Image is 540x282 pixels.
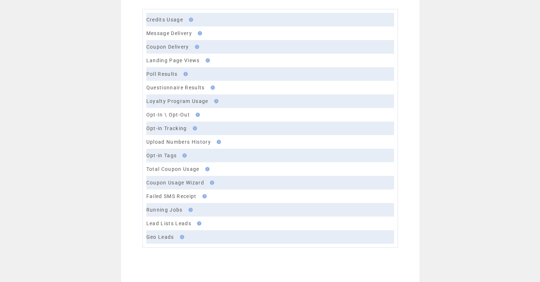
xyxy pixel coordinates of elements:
[208,85,215,90] img: help.gif
[193,113,200,117] img: help.gif
[196,31,202,35] img: help.gif
[181,72,188,76] img: help.gif
[200,194,207,198] img: help.gif
[146,30,192,36] a: Message Delivery
[146,180,204,185] a: Coupon Usage Wizard
[146,98,208,104] a: Loyalty Program Usage
[146,153,177,158] a: Opt-in Tags
[146,125,187,131] a: Opt-in Tracking
[203,58,210,63] img: help.gif
[146,139,211,145] a: Upload Numbers History
[146,71,178,77] a: Poll Results
[180,153,187,158] img: help.gif
[187,18,193,22] img: help.gif
[146,221,191,226] a: Lead Lists Leads
[146,17,183,23] a: Credits Usage
[203,167,210,171] img: help.gif
[146,166,200,172] a: Total Coupon Usage
[186,208,193,212] img: help.gif
[146,112,190,118] a: Opt-In \ Opt-Out
[191,126,197,130] img: help.gif
[208,180,214,185] img: help.gif
[195,221,201,226] img: help.gif
[146,193,197,199] a: Failed SMS Receipt
[178,235,184,239] img: help.gif
[146,44,189,50] a: Coupon Delivery
[146,58,200,63] a: Landing Page Views
[146,207,183,213] a: Running Jobs
[146,85,205,90] a: Questionnaire Results
[193,45,199,49] img: help.gif
[146,234,174,240] a: Geo Leads
[212,99,218,103] img: help.gif
[215,140,221,144] img: help.gif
